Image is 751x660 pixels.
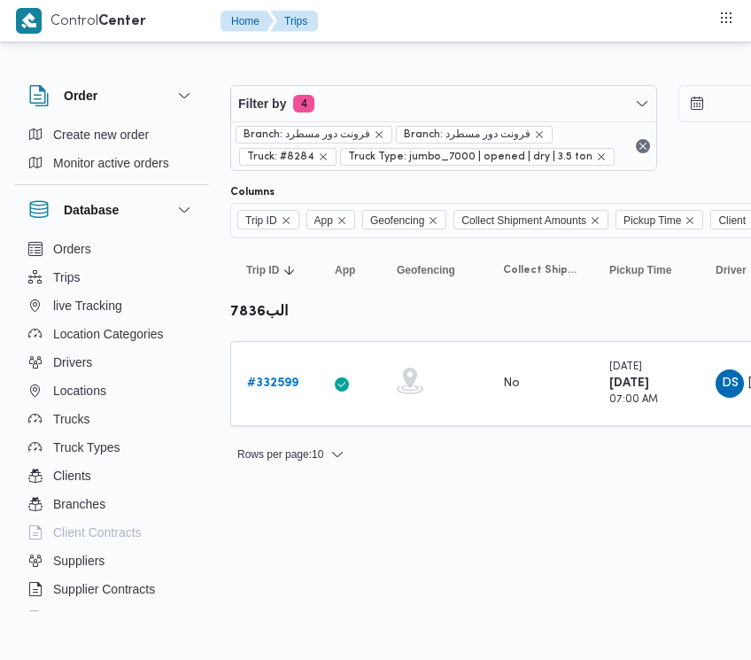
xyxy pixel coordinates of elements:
[14,235,209,618] div: Database
[374,129,384,140] button: remove selected entity
[21,575,202,603] button: Supplier Contracts
[53,522,142,543] span: Client Contracts
[53,437,120,458] span: Truck Types
[236,126,392,144] span: Branch: فرونت دور مسطرد
[534,129,545,140] button: remove selected entity
[337,215,347,226] button: Remove App from selection in this group
[247,373,298,394] a: #332599
[53,465,91,486] span: Clients
[53,380,106,401] span: Locations
[718,211,746,230] span: Client
[390,256,478,284] button: Geofencing
[247,377,298,389] b: # 332599
[623,211,681,230] span: Pickup Time
[53,607,97,628] span: Devices
[609,377,649,389] b: [DATE]
[21,291,202,320] button: live Tracking
[21,603,202,632] button: Devices
[461,211,586,230] span: Collect Shipment Amounts
[53,267,81,288] span: Trips
[318,151,329,162] button: remove selected entity
[64,199,119,221] h3: Database
[596,151,607,162] button: remove selected entity
[404,127,530,143] span: Branch: فرونت دور مسطرد
[231,86,656,121] button: Filter by4 active filters
[281,215,291,226] button: Remove Trip ID from selection in this group
[609,263,671,277] span: Pickup Time
[246,263,279,277] span: Trip ID; Sorted in descending order
[244,127,370,143] span: Branch: فرونت دور مسطرد
[340,148,615,166] span: Truck Type: jumbo_7000 | opened | dry | 3.5 ton
[503,376,520,392] div: No
[716,263,747,277] span: Driver
[247,149,314,165] span: Truck: #8284
[53,238,91,260] span: Orders
[602,256,691,284] button: Pickup Time
[293,95,314,113] span: 4 active filters
[314,211,333,230] span: App
[16,8,42,34] img: X8yXhbKr1z7QwAAAABJRU5ErkJggg==
[21,405,202,433] button: Trucks
[18,589,74,642] iframe: chat widget
[283,263,297,277] svg: Sorted in descending order
[221,11,274,32] button: Home
[590,215,600,226] button: Remove Collect Shipment Amounts from selection in this group
[239,256,310,284] button: Trip IDSorted in descending order
[335,263,355,277] span: App
[609,362,642,372] small: [DATE]
[722,369,739,398] span: DS
[230,306,288,319] b: الب7836
[362,210,446,229] span: Geofencing
[397,263,455,277] span: Geofencing
[21,235,202,263] button: Orders
[21,263,202,291] button: Trips
[348,149,592,165] span: Truck Type: jumbo_7000 | opened | dry | 3.5 ton
[370,211,424,230] span: Geofencing
[328,256,372,284] button: App
[14,120,209,184] div: Order
[685,215,695,226] button: Remove Pickup Time from selection in this group
[230,185,275,199] label: Columns
[21,490,202,518] button: Branches
[21,433,202,462] button: Truck Types
[21,518,202,547] button: Client Contracts
[53,578,155,600] span: Supplier Contracts
[609,395,658,405] small: 07:00 AM
[245,211,277,230] span: Trip ID
[239,148,337,166] span: Truck: #8284
[53,493,105,515] span: Branches
[21,320,202,348] button: Location Categories
[21,348,202,377] button: Drivers
[306,210,355,229] span: App
[237,444,323,465] span: Rows per page : 10
[53,408,89,430] span: Trucks
[396,126,553,144] span: Branch: فرونت دور مسطرد
[64,85,97,106] h3: Order
[53,352,92,373] span: Drivers
[21,120,202,149] button: Create new order
[632,136,654,157] button: Remove
[238,93,286,114] span: Filter by
[428,215,438,226] button: Remove Geofencing from selection in this group
[270,11,318,32] button: Trips
[616,210,703,229] span: Pickup Time
[21,547,202,575] button: Suppliers
[53,152,169,174] span: Monitor active orders
[53,124,149,145] span: Create new order
[21,377,202,405] button: Locations
[716,369,744,398] div: Dhiaa Shams Aldin Fthai Msalamai
[21,462,202,490] button: Clients
[53,295,122,316] span: live Tracking
[230,444,352,465] button: Rows per page:10
[503,263,577,277] span: Collect Shipment Amounts
[21,149,202,177] button: Monitor active orders
[98,15,146,28] b: Center
[237,210,299,229] span: Trip ID
[53,550,105,571] span: Suppliers
[453,210,608,229] span: Collect Shipment Amounts
[53,323,164,345] span: Location Categories
[28,199,195,221] button: Database
[28,85,195,106] button: Order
